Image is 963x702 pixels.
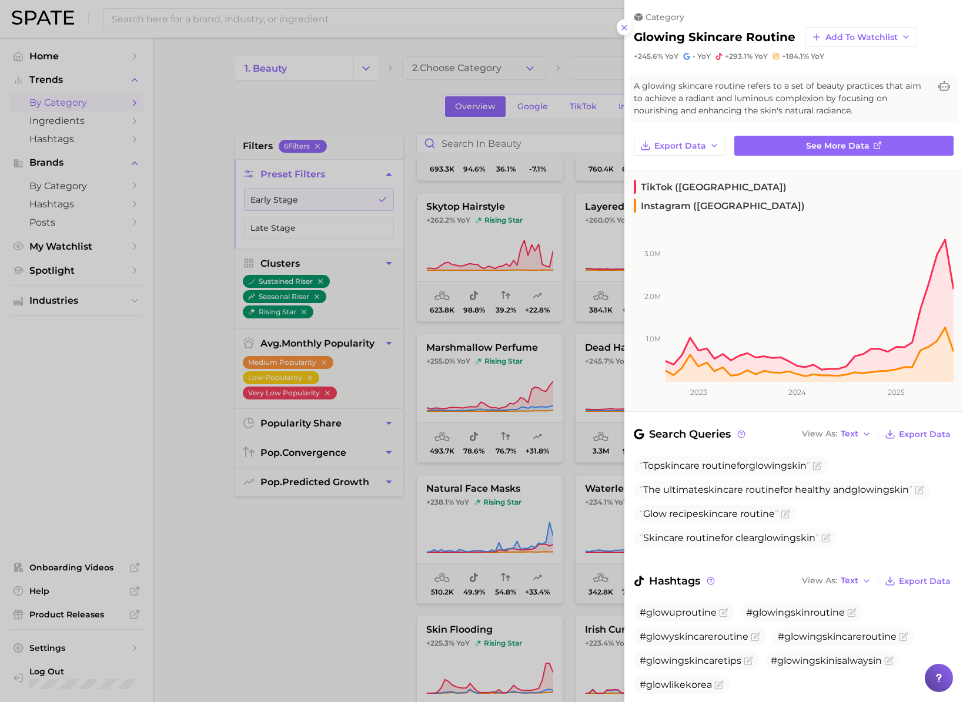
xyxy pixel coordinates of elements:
[640,484,912,495] span: The ultimate for healthy and skin
[821,533,831,543] button: Flag as miscategorized or irrelevant
[634,426,747,442] span: Search Queries
[771,655,882,666] span: #glowingskinisalwaysin
[719,608,728,617] button: Flag as miscategorized or irrelevant
[802,577,837,584] span: View As
[698,508,738,519] span: skincare
[788,388,806,397] tspan: 2024
[744,656,753,666] button: Flag as miscategorized or irrelevant
[754,52,768,61] span: YoY
[640,532,819,543] span: for clear skin
[643,532,684,543] span: Skincare
[634,180,787,194] span: TikTok ([GEOGRAPHIC_DATA])
[725,52,753,61] span: +293.1%
[899,429,951,439] span: Export Data
[665,52,678,61] span: YoY
[882,426,954,442] button: Export Data
[640,508,778,519] span: Glow recipe
[841,431,858,437] span: Text
[634,136,725,156] button: Export Data
[734,136,954,156] a: See more data
[634,573,717,589] span: Hashtags
[640,655,741,666] span: #glowingskincaretips
[686,532,721,543] span: routine
[825,32,898,42] span: Add to Watchlist
[799,573,874,589] button: View AsText
[758,532,796,543] span: glowing
[714,680,724,690] button: Flag as miscategorized or irrelevant
[888,388,905,397] tspan: 2025
[884,656,894,666] button: Flag as miscategorized or irrelevant
[702,460,737,471] span: routine
[634,52,663,61] span: +245.6%
[782,52,809,61] span: +184.1%
[690,388,707,397] tspan: 2023
[799,426,874,442] button: View AsText
[697,52,711,61] span: YoY
[802,431,837,437] span: View As
[882,573,954,589] button: Export Data
[899,632,908,641] button: Flag as miscategorized or irrelevant
[745,484,780,495] span: routine
[646,12,684,22] span: category
[805,27,917,47] button: Add to Watchlist
[781,509,790,519] button: Flag as miscategorized or irrelevant
[749,460,787,471] span: glowing
[751,632,760,641] button: Flag as miscategorized or irrelevant
[851,484,890,495] span: glowing
[640,607,717,618] span: #glowuproutine
[746,607,845,618] span: #glowingskinroutine
[634,80,930,117] span: A glowing skincare routine refers to a set of beauty practices that aim to achieve a radiant and ...
[693,52,695,61] span: -
[841,577,858,584] span: Text
[704,484,743,495] span: skincare
[660,460,700,471] span: skincare
[806,141,870,151] span: See more data
[634,199,805,213] span: Instagram ([GEOGRAPHIC_DATA])
[654,141,706,151] span: Export Data
[740,508,775,519] span: routine
[811,52,824,61] span: YoY
[640,679,712,690] span: #glowlikekorea
[915,485,924,495] button: Flag as miscategorized or irrelevant
[812,461,822,471] button: Flag as miscategorized or irrelevant
[778,631,897,642] span: #glowingskincareroutine
[847,608,857,617] button: Flag as miscategorized or irrelevant
[640,631,748,642] span: #glowyskincareroutine
[634,30,795,44] h2: glowing skincare routine
[899,576,951,586] span: Export Data
[640,460,810,471] span: Top for skin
